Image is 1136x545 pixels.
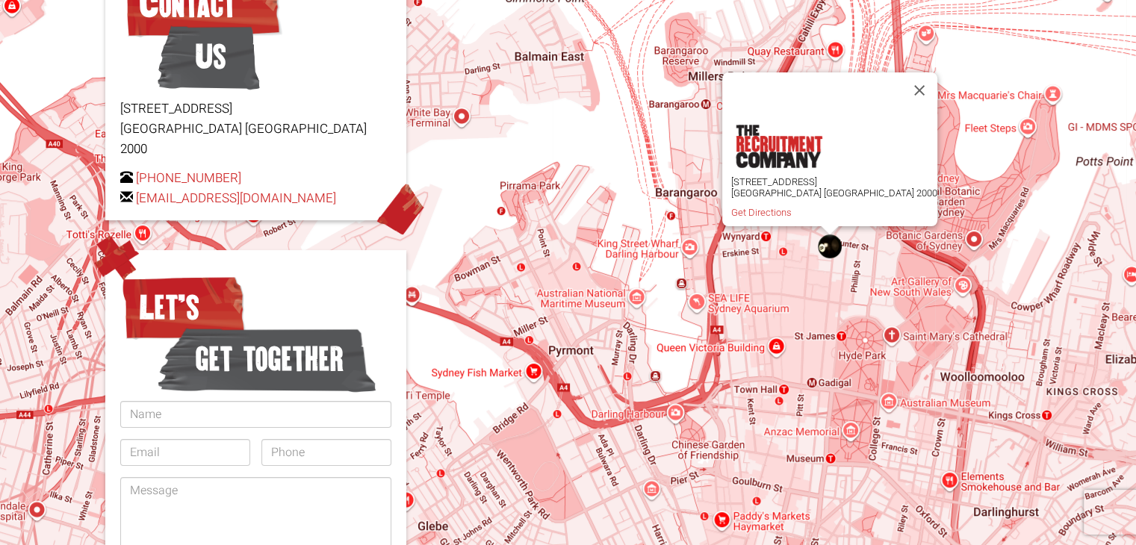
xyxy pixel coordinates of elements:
img: the-recruitment-company.png [735,125,822,168]
input: Email [120,439,250,466]
div: The Recruitment Company [818,234,842,258]
a: [EMAIL_ADDRESS][DOMAIN_NAME] [136,189,336,208]
input: Phone [261,439,391,466]
button: Close [901,72,937,108]
span: Us [158,19,260,94]
p: [STREET_ADDRESS] [GEOGRAPHIC_DATA] [GEOGRAPHIC_DATA] 2000 [120,99,391,160]
input: Name [120,401,391,428]
a: [PHONE_NUMBER] [136,169,241,187]
a: Get Directions [731,207,792,218]
span: Let’s [120,270,246,345]
p: [STREET_ADDRESS] [GEOGRAPHIC_DATA] [GEOGRAPHIC_DATA] 2000 [731,176,937,199]
span: get together [158,322,376,396]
